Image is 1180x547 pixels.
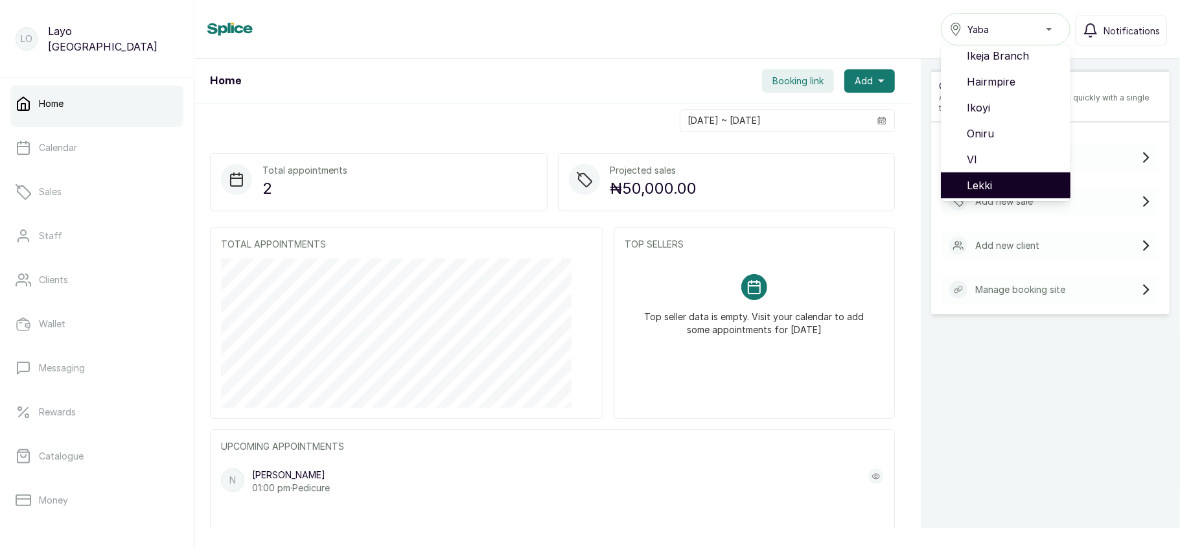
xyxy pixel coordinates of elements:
a: Wallet [10,306,183,342]
p: Quick Actions [939,80,1162,93]
a: Catalogue [10,438,183,474]
button: Yaba [941,13,1070,45]
a: Money [10,482,183,518]
a: Staff [10,218,183,254]
p: LO [21,32,32,45]
p: Catalogue [39,450,84,463]
h1: Home [210,73,241,89]
a: Messaging [10,350,183,386]
a: Rewards [10,394,183,430]
ul: Yaba [941,45,1070,201]
p: Staff [39,229,62,242]
span: Add [855,75,873,87]
span: Ikoyi [967,100,1060,115]
p: Home [39,97,64,110]
p: Money [39,494,68,507]
span: Lekki [967,178,1060,193]
p: ₦50,000.00 [610,177,697,200]
p: Total appointments [262,164,347,177]
p: TOP SELLERS [625,238,884,251]
a: Clients [10,262,183,298]
p: UPCOMING APPOINTMENTS [221,440,884,453]
p: N [229,474,236,487]
span: Oniru [967,126,1060,141]
p: Calendar [39,141,77,154]
button: Booking link [762,69,834,93]
p: Manage booking site [975,283,1065,296]
p: TOTAL APPOINTMENTS [221,238,592,251]
button: Add [844,69,895,93]
p: Clients [39,273,68,286]
span: Notifications [1104,24,1160,38]
button: Notifications [1076,16,1167,45]
p: Add new sale [975,195,1033,208]
span: VI [967,152,1060,167]
a: Home [10,86,183,122]
p: [PERSON_NAME] [252,469,330,482]
span: Ikeja Branch [967,48,1060,64]
p: Sales [39,185,62,198]
span: Yaba [967,23,989,36]
p: Add appointments, sales, or clients quickly with a single tap. [939,93,1162,113]
p: Projected sales [610,164,697,177]
svg: calendar [877,116,886,125]
span: Hairmpire [967,74,1060,89]
p: 2 [262,177,347,200]
p: Messaging [39,362,85,375]
a: Calendar [10,130,183,166]
p: Wallet [39,318,65,331]
span: Booking link [772,75,824,87]
p: Layo [GEOGRAPHIC_DATA] [48,23,178,54]
a: Sales [10,174,183,210]
p: Top seller data is empty. Visit your calendar to add some appointments for [DATE] [640,300,868,336]
input: Select date [680,110,870,132]
p: 01:00 pm · Pedicure [252,482,330,495]
p: Add new client [975,239,1039,252]
p: Rewards [39,406,76,419]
